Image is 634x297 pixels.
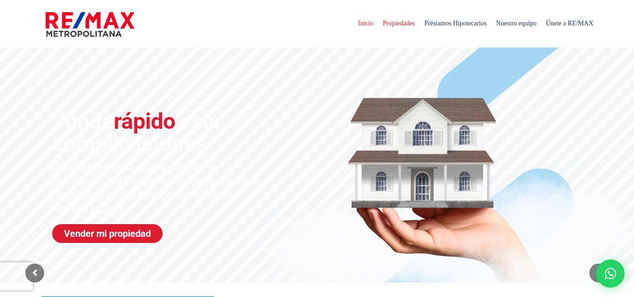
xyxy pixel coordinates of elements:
span: rápido [114,108,176,134]
span: Propiedades [378,9,419,38]
span: Únete a RE/MAX [541,9,598,38]
sr7-txt: Con experiencia, compromiso y asesoramiento experto, hacemos que tu propiedad encuentre comprador... [51,160,267,216]
img: remax-metropolitana-logo [46,10,134,39]
sr7-txt: Vende y sin complicaciones [52,110,286,154]
span: Inicio [353,9,378,38]
span: Nuestro equipo [491,9,541,38]
a: Vender mi propiedad [52,224,163,243]
span: Préstamos Hipotecarios [420,9,492,38]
